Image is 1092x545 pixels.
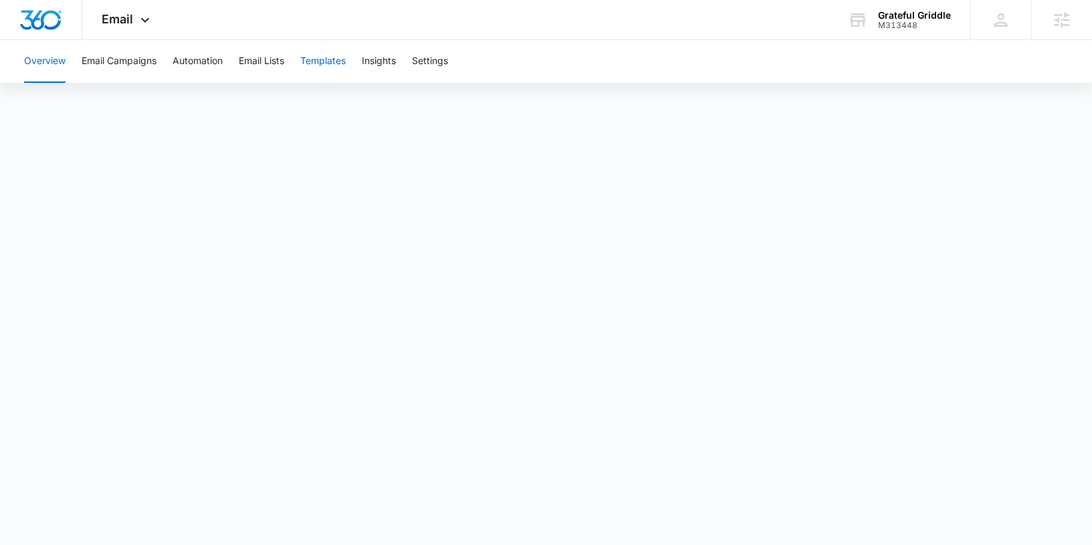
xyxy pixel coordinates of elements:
[362,40,396,83] button: Insights
[239,40,284,83] button: Email Lists
[878,10,951,21] div: account name
[300,40,346,83] button: Templates
[173,40,223,83] button: Automation
[82,40,156,83] button: Email Campaigns
[102,12,134,26] span: Email
[878,21,951,30] div: account id
[24,40,66,83] button: Overview
[412,40,448,83] button: Settings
